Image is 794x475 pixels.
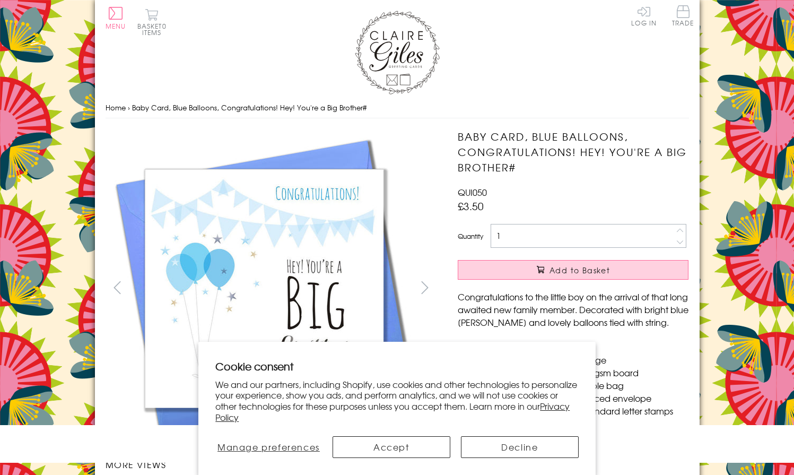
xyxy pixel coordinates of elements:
button: Accept [333,436,450,458]
p: We and our partners, including Shopify, use cookies and other technologies to personalize your ex... [215,379,579,423]
button: Add to Basket [458,260,688,280]
a: Log In [631,5,657,26]
a: Trade [672,5,694,28]
span: Trade [672,5,694,26]
span: Baby Card, Blue Balloons, Congratulations! Hey! You're a Big Brother# [132,102,367,113]
img: Claire Giles Greetings Cards [355,11,440,94]
a: Home [106,102,126,113]
button: Manage preferences [215,436,321,458]
span: Add to Basket [549,265,610,275]
img: Baby Card, Blue Balloons, Congratulations! Hey! You're a Big Brother# [106,129,424,447]
span: £3.50 [458,198,484,213]
button: prev [106,275,129,299]
span: 0 items [142,21,167,37]
h2: Cookie consent [215,359,579,374]
button: next [413,275,437,299]
li: Dimensions: 150mm x 150mm [468,341,688,353]
a: Privacy Policy [215,400,570,424]
button: Menu [106,7,126,29]
p: Congratulations to the little boy on the arrival of that long awaited new family member. Decorate... [458,290,688,329]
h1: Baby Card, Blue Balloons, Congratulations! Hey! You're a Big Brother# [458,129,688,175]
span: Menu [106,21,126,31]
span: Manage preferences [217,441,320,453]
button: Basket0 items [137,8,167,36]
label: Quantity [458,231,483,241]
button: Decline [461,436,579,458]
nav: breadcrumbs [106,97,689,119]
span: › [128,102,130,113]
h3: More views [106,458,437,471]
span: QUI050 [458,186,487,198]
